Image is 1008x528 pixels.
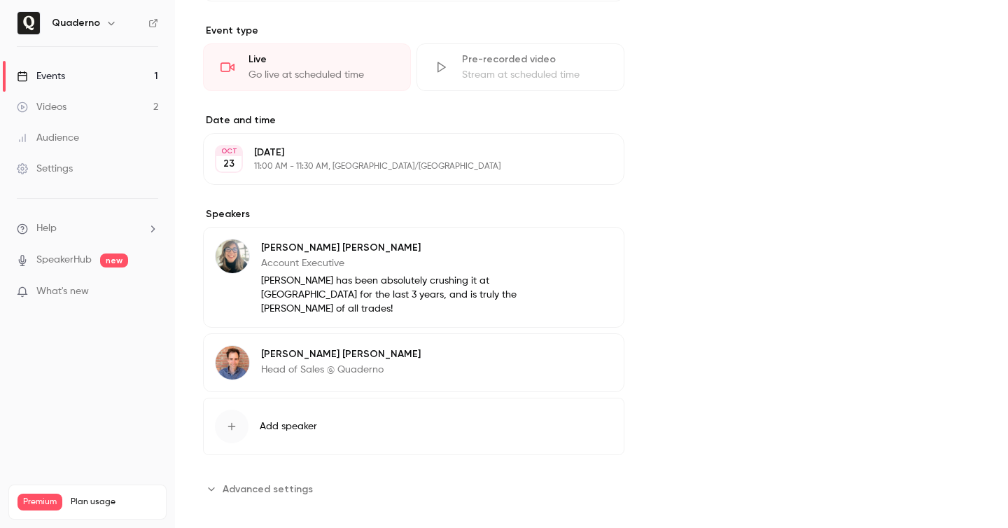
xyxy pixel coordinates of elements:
label: Speakers [203,207,624,221]
p: Head of Sales @ Quaderno [261,363,421,377]
div: OCT [216,146,241,156]
p: Account Executive [261,256,533,270]
div: Live [248,53,393,67]
span: Help [36,221,57,236]
p: 23 [223,157,234,171]
h6: Quaderno [52,16,100,30]
span: new [100,253,128,268]
button: Add speaker [203,398,624,455]
div: Pre-recorded videoStream at scheduled time [416,43,624,91]
span: What's new [36,284,89,299]
div: LiveGo live at scheduled time [203,43,411,91]
div: Stream at scheduled time [462,68,607,82]
img: Ivo Oltmans [216,346,249,380]
div: Settings [17,162,73,176]
div: Ivo Oltmans[PERSON_NAME] [PERSON_NAME]Head of Sales @ Quaderno [203,333,624,392]
img: Quaderno [17,12,40,34]
span: Add speaker [260,419,317,433]
div: Events [17,69,65,83]
section: Advanced settings [203,478,624,500]
li: help-dropdown-opener [17,221,158,236]
iframe: Noticeable Trigger [141,286,158,298]
div: Pre-recorded video [462,53,607,67]
p: Event type [203,24,624,38]
span: Advanced settings [223,482,313,496]
p: [PERSON_NAME] has been absolutely crushing it at [GEOGRAPHIC_DATA] for the last 3 years, and is t... [261,274,533,316]
label: Date and time [203,113,624,127]
div: Audience [17,131,79,145]
div: Diana Carrasco[PERSON_NAME] [PERSON_NAME]Account Executive[PERSON_NAME] has been absolutely crush... [203,227,624,328]
span: Plan usage [71,496,157,508]
img: Diana Carrasco [216,239,249,273]
p: [PERSON_NAME] [PERSON_NAME] [261,347,421,361]
div: Go live at scheduled time [248,68,393,82]
p: [DATE] [254,146,550,160]
span: Premium [17,494,62,510]
div: Videos [17,100,66,114]
button: Advanced settings [203,478,321,500]
p: [PERSON_NAME] [PERSON_NAME] [261,241,533,255]
a: SpeakerHub [36,253,92,268]
p: 11:00 AM - 11:30 AM, [GEOGRAPHIC_DATA]/[GEOGRAPHIC_DATA] [254,161,550,172]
